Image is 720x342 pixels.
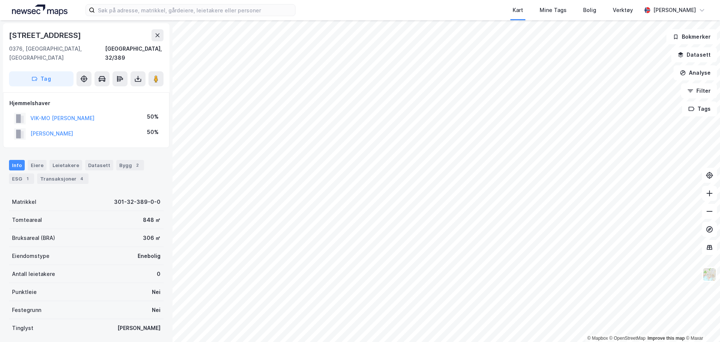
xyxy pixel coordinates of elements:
[138,252,160,261] div: Enebolig
[12,324,33,333] div: Tinglyst
[12,252,49,261] div: Eiendomstype
[653,6,696,15] div: [PERSON_NAME]
[540,6,567,15] div: Mine Tags
[78,175,85,182] div: 4
[666,29,717,44] button: Bokmerker
[12,270,55,279] div: Antall leietakere
[12,5,67,16] img: logo.a4113a55bc3d86da70a041830d287a7e.svg
[133,161,141,169] div: 2
[671,47,717,62] button: Datasett
[152,306,160,315] div: Nei
[9,29,82,41] div: [STREET_ADDRESS]
[114,197,160,206] div: 301-32-389-0-0
[9,71,73,86] button: Tag
[28,160,46,170] div: Eiere
[147,112,159,121] div: 50%
[95,5,295,16] input: Søk på adresse, matrikkel, gårdeiere, leietakere eller personer
[12,288,37,297] div: Punktleie
[12,197,36,206] div: Matrikkel
[143,234,160,243] div: 306 ㎡
[143,215,160,224] div: 848 ㎡
[147,128,159,137] div: 50%
[673,65,717,80] button: Analyse
[682,306,720,342] iframe: Chat Widget
[85,160,113,170] div: Datasett
[513,6,523,15] div: Kart
[702,267,717,282] img: Z
[12,215,42,224] div: Tomteareal
[587,336,608,341] a: Mapbox
[609,336,646,341] a: OpenStreetMap
[613,6,633,15] div: Verktøy
[9,160,25,170] div: Info
[648,336,685,341] a: Improve this map
[157,270,160,279] div: 0
[37,173,88,184] div: Transaksjoner
[152,288,160,297] div: Nei
[117,324,160,333] div: [PERSON_NAME]
[9,99,163,108] div: Hjemmelshaver
[682,101,717,116] button: Tags
[12,306,41,315] div: Festegrunn
[12,234,55,243] div: Bruksareal (BRA)
[9,44,105,62] div: 0376, [GEOGRAPHIC_DATA], [GEOGRAPHIC_DATA]
[24,175,31,182] div: 1
[105,44,163,62] div: [GEOGRAPHIC_DATA], 32/389
[49,160,82,170] div: Leietakere
[116,160,144,170] div: Bygg
[681,83,717,98] button: Filter
[583,6,596,15] div: Bolig
[9,173,34,184] div: ESG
